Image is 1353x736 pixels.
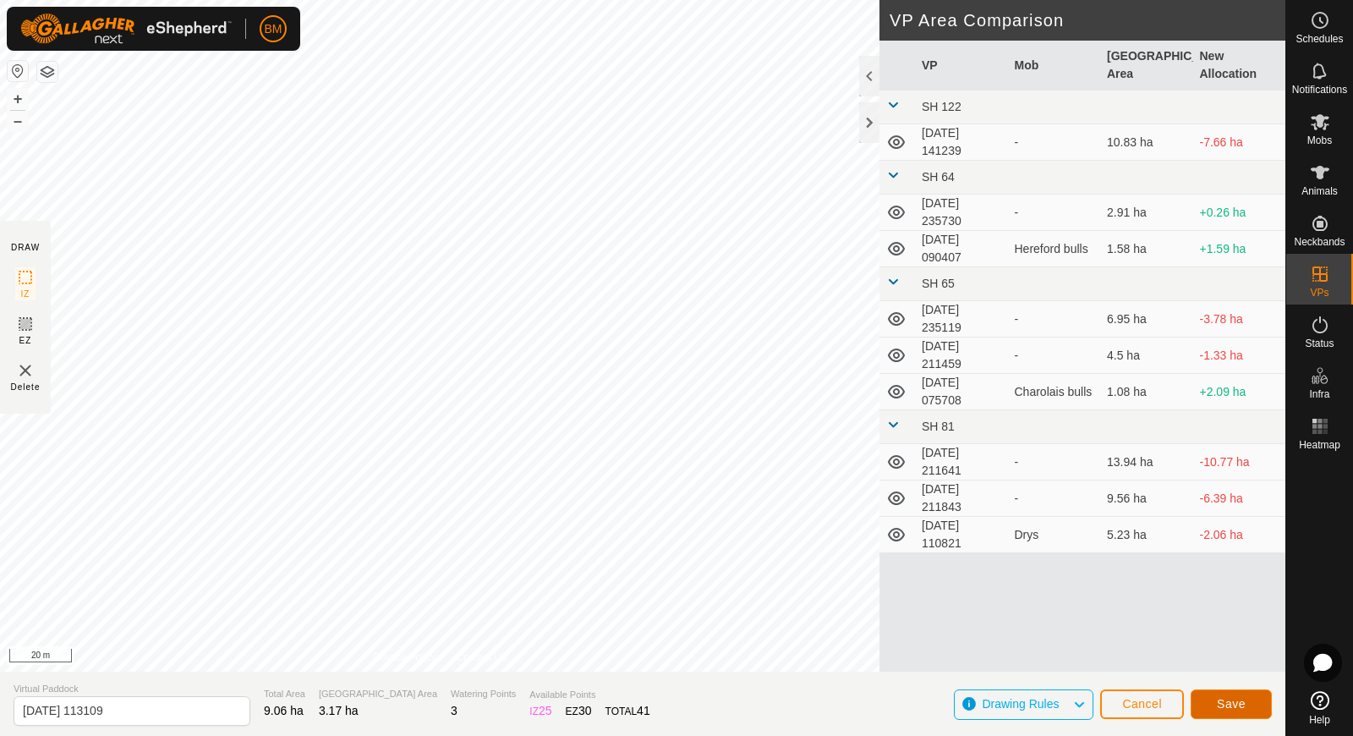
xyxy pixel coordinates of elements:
[1292,85,1347,95] span: Notifications
[1309,389,1329,399] span: Infra
[922,100,961,113] span: SH 122
[1015,347,1094,365] div: -
[1295,34,1343,44] span: Schedules
[529,702,551,720] div: IZ
[915,374,1008,410] td: [DATE] 075708
[915,41,1008,91] th: VP
[265,20,282,38] span: BM
[915,301,1008,338] td: [DATE] 235119
[1100,338,1193,374] td: 4.5 ha
[1191,689,1272,719] button: Save
[1310,288,1328,298] span: VPs
[1299,440,1340,450] span: Heatmap
[1217,697,1246,711] span: Save
[451,687,516,701] span: Watering Points
[915,231,1008,267] td: [DATE] 090407
[14,682,250,696] span: Virtual Paddock
[1193,41,1286,91] th: New Allocation
[578,704,592,717] span: 30
[1015,453,1094,471] div: -
[605,702,650,720] div: TOTAL
[1309,715,1330,725] span: Help
[319,687,437,701] span: [GEOGRAPHIC_DATA] Area
[1100,481,1193,517] td: 9.56 ha
[1015,526,1094,544] div: Drys
[915,195,1008,231] td: [DATE] 235730
[264,687,305,701] span: Total Area
[1100,517,1193,553] td: 5.23 ha
[529,688,649,702] span: Available Points
[319,704,359,717] span: 3.17 ha
[20,14,232,44] img: Gallagher Logo
[1193,301,1286,338] td: -3.78 ha
[539,704,552,717] span: 25
[11,241,40,254] div: DRAW
[566,702,592,720] div: EZ
[1100,231,1193,267] td: 1.58 ha
[915,444,1008,481] td: [DATE] 211641
[1100,444,1193,481] td: 13.94 ha
[890,10,1285,30] h2: VP Area Comparison
[19,334,32,347] span: EZ
[1193,338,1286,374] td: -1.33 ha
[1015,310,1094,328] div: -
[1301,186,1338,196] span: Animals
[915,481,1008,517] td: [DATE] 211843
[11,381,41,393] span: Delete
[1193,444,1286,481] td: -10.77 ha
[8,111,28,131] button: –
[1015,490,1094,508] div: -
[915,124,1008,161] td: [DATE] 141239
[1193,517,1286,553] td: -2.06 ha
[1015,134,1094,151] div: -
[457,650,507,665] a: Contact Us
[1100,195,1193,231] td: 2.91 ha
[1015,240,1094,258] div: Hereford bulls
[1015,383,1094,401] div: Charolais bulls
[1193,195,1286,231] td: +0.26 ha
[37,62,58,82] button: Map Layers
[15,360,36,381] img: VP
[922,170,955,184] span: SH 64
[1294,237,1345,247] span: Neckbands
[915,517,1008,553] td: [DATE] 110821
[264,704,304,717] span: 9.06 ha
[1193,231,1286,267] td: +1.59 ha
[8,89,28,109] button: +
[1122,697,1162,711] span: Cancel
[922,420,955,433] span: SH 81
[1100,41,1193,91] th: [GEOGRAPHIC_DATA] Area
[1193,374,1286,410] td: +2.09 ha
[1100,124,1193,161] td: 10.83 ha
[922,277,955,290] span: SH 65
[637,704,650,717] span: 41
[1100,301,1193,338] td: 6.95 ha
[1307,135,1332,146] span: Mobs
[373,650,436,665] a: Privacy Policy
[1193,481,1286,517] td: -6.39 ha
[451,704,457,717] span: 3
[1286,684,1353,732] a: Help
[1305,338,1334,349] span: Status
[1100,374,1193,410] td: 1.08 ha
[1100,689,1184,719] button: Cancel
[1193,124,1286,161] td: -7.66 ha
[1015,204,1094,222] div: -
[21,288,30,300] span: IZ
[8,61,28,81] button: Reset Map
[915,338,1008,374] td: [DATE] 211459
[1008,41,1101,91] th: Mob
[982,697,1059,711] span: Drawing Rules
